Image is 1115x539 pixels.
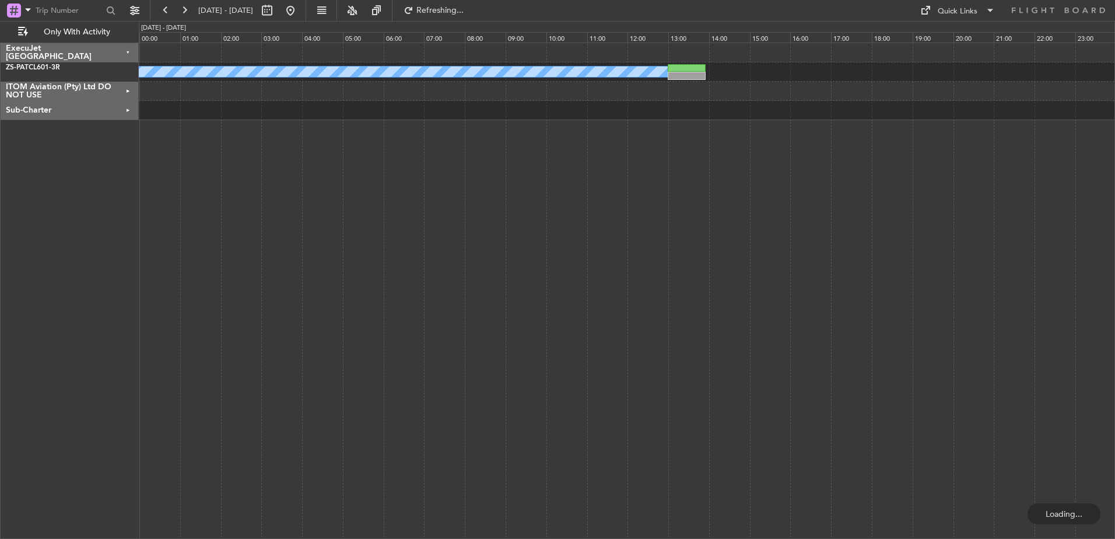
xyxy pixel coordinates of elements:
div: 09:00 [506,32,546,43]
input: Trip Number [36,2,103,19]
button: Quick Links [914,1,1001,20]
div: 12:00 [627,32,668,43]
div: 00:00 [139,32,180,43]
div: 13:00 [668,32,709,43]
span: ZS-PAT [6,64,29,71]
div: 11:00 [587,32,628,43]
div: Quick Links [938,6,977,17]
div: 03:00 [261,32,302,43]
span: Only With Activity [30,28,123,36]
button: Only With Activity [13,23,127,41]
div: 06:00 [384,32,425,43]
span: [DATE] - [DATE] [198,5,253,16]
span: Refreshing... [416,6,465,15]
div: 17:00 [831,32,872,43]
div: 02:00 [221,32,262,43]
div: 08:00 [465,32,506,43]
div: 22:00 [1035,32,1075,43]
a: ZS-PATCL601-3R [6,64,60,71]
div: 01:00 [180,32,221,43]
div: 18:00 [872,32,913,43]
div: 21:00 [994,32,1035,43]
div: 19:00 [913,32,953,43]
button: Refreshing... [398,1,468,20]
div: 15:00 [750,32,791,43]
div: 07:00 [424,32,465,43]
div: 20:00 [953,32,994,43]
div: 10:00 [546,32,587,43]
div: 05:00 [343,32,384,43]
div: 16:00 [790,32,831,43]
div: [DATE] - [DATE] [141,23,186,33]
div: Loading... [1028,503,1100,524]
div: 14:00 [709,32,750,43]
div: 04:00 [302,32,343,43]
